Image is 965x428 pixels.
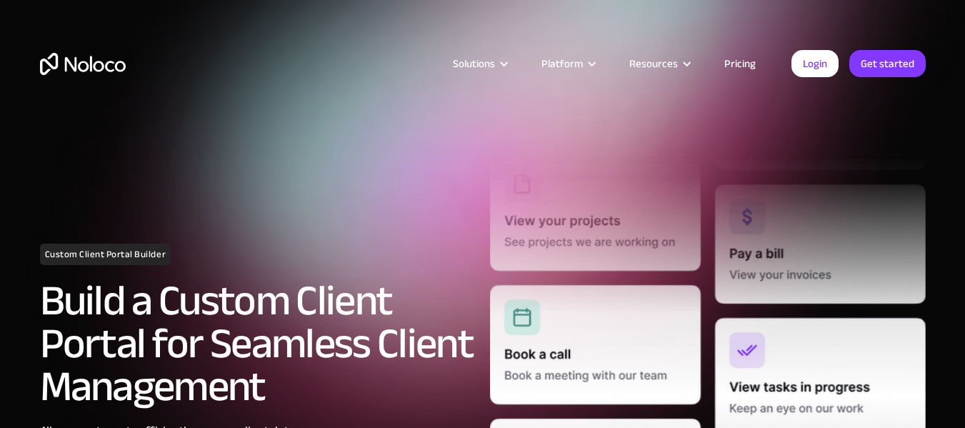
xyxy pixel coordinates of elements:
[791,50,839,77] a: Login
[541,54,583,73] div: Platform
[849,50,926,77] a: Get started
[40,244,171,265] h1: Custom Client Portal Builder
[706,54,774,73] a: Pricing
[524,54,611,73] div: Platform
[629,54,678,73] div: Resources
[40,53,126,75] a: home
[453,54,495,73] div: Solutions
[40,279,476,408] h2: Build a Custom Client Portal for Seamless Client Management
[611,54,706,73] div: Resources
[435,54,524,73] div: Solutions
